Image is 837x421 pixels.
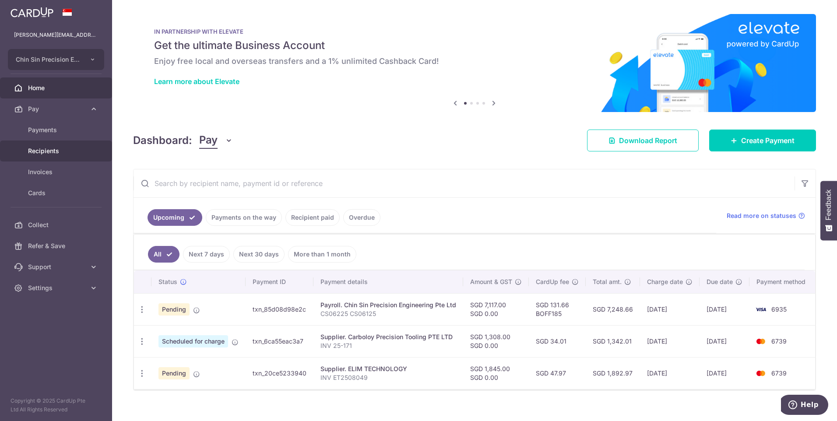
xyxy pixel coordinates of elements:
[529,357,586,389] td: SGD 47.97
[771,369,787,377] span: 6739
[647,277,683,286] span: Charge date
[246,270,313,293] th: Payment ID
[320,341,456,350] p: INV 25-171
[134,169,795,197] input: Search by recipient name, payment id or reference
[158,335,228,347] span: Scheduled for charge
[28,105,86,113] span: Pay
[463,325,529,357] td: SGD 1,308.00 SGD 0.00
[14,31,98,39] p: [PERSON_NAME][EMAIL_ADDRESS][DOMAIN_NAME]
[529,325,586,357] td: SGD 34.01
[246,325,313,357] td: txn_6ca55eac3a7
[741,135,795,146] span: Create Payment
[593,277,622,286] span: Total amt.
[16,55,81,64] span: Chin Sin Precision Engineering Pte Ltd
[825,189,833,220] span: Feedback
[752,336,770,347] img: Bank Card
[752,304,770,315] img: Bank Card
[586,293,640,325] td: SGD 7,248.66
[285,209,340,226] a: Recipient paid
[709,130,816,151] a: Create Payment
[246,293,313,325] td: txn_85d08d98e2c
[154,77,239,86] a: Learn more about Elevate
[183,246,230,263] a: Next 7 days
[133,133,192,148] h4: Dashboard:
[771,305,787,313] span: 6935
[700,293,749,325] td: [DATE]
[233,246,285,263] a: Next 30 days
[727,211,805,220] a: Read more on statuses
[700,325,749,357] td: [DATE]
[536,277,569,286] span: CardUp fee
[586,325,640,357] td: SGD 1,342.01
[320,373,456,382] p: INV ET2508049
[463,293,529,325] td: SGD 7,117.00 SGD 0.00
[28,126,86,134] span: Payments
[640,325,700,357] td: [DATE]
[529,293,586,325] td: SGD 131.66 BOFF185
[158,303,190,316] span: Pending
[246,357,313,389] td: txn_20ce5233940
[771,337,787,345] span: 6739
[463,357,529,389] td: SGD 1,845.00 SGD 0.00
[587,130,699,151] a: Download Report
[640,357,700,389] td: [DATE]
[8,49,104,70] button: Chin Sin Precision Engineering Pte Ltd
[320,301,456,309] div: Payroll. Chin Sin Precision Engineering Pte Ltd
[158,367,190,379] span: Pending
[727,211,796,220] span: Read more on statuses
[28,168,86,176] span: Invoices
[28,242,86,250] span: Refer & Save
[288,246,356,263] a: More than 1 month
[148,246,179,263] a: All
[640,293,700,325] td: [DATE]
[707,277,733,286] span: Due date
[158,277,177,286] span: Status
[343,209,380,226] a: Overdue
[320,365,456,373] div: Supplier. ELIM TECHNOLOGY
[28,84,86,92] span: Home
[586,357,640,389] td: SGD 1,892.97
[700,357,749,389] td: [DATE]
[206,209,282,226] a: Payments on the way
[28,221,86,229] span: Collect
[133,14,816,112] img: Renovation banner
[199,132,218,149] span: Pay
[28,189,86,197] span: Cards
[11,7,53,18] img: CardUp
[320,333,456,341] div: Supplier. Carboloy Precision Tooling PTE LTD
[154,39,795,53] h5: Get the ultimate Business Account
[752,368,770,379] img: Bank Card
[313,270,463,293] th: Payment details
[749,270,816,293] th: Payment method
[781,395,828,417] iframe: Opens a widget where you can find more information
[28,263,86,271] span: Support
[28,147,86,155] span: Recipients
[820,181,837,240] button: Feedback - Show survey
[470,277,512,286] span: Amount & GST
[320,309,456,318] p: CS06225 CS06125
[154,56,795,67] h6: Enjoy free local and overseas transfers and a 1% unlimited Cashback Card!
[619,135,677,146] span: Download Report
[148,209,202,226] a: Upcoming
[28,284,86,292] span: Settings
[199,132,233,149] button: Pay
[154,28,795,35] p: IN PARTNERSHIP WITH ELEVATE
